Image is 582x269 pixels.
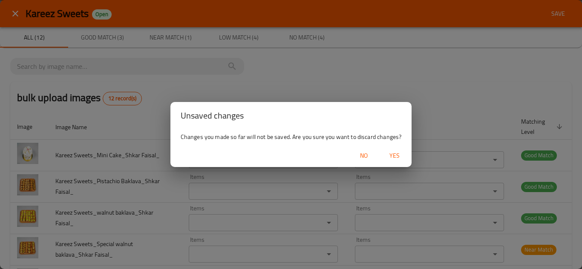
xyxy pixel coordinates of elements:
[350,148,377,164] button: No
[181,109,402,122] h2: Unsaved changes
[170,129,412,144] div: Changes you made so far will not be saved. Are you sure you want to discard changes?
[384,150,405,161] span: Yes
[381,148,408,164] button: Yes
[354,150,374,161] span: No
